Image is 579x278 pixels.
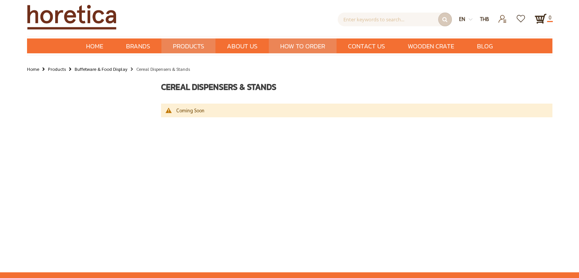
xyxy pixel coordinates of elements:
[466,38,504,53] a: Blog
[396,38,466,53] a: Wooden Crate
[408,38,454,54] span: Wooden Crate
[86,41,103,51] span: Home
[27,65,39,73] a: Home
[48,65,66,73] a: Products
[269,38,337,53] a: How to Order
[459,16,465,22] span: en
[75,38,115,53] a: Home
[215,38,269,53] a: About Us
[480,16,489,22] span: THB
[136,66,190,72] strong: Cereal Dispensers & Stands
[348,38,385,54] span: Contact Us
[280,38,325,54] span: How to Order
[534,13,547,25] a: 0
[493,13,512,19] a: Login
[176,107,545,113] div: Coming Soon
[161,38,215,53] a: Products
[547,13,553,22] span: 0
[115,38,161,53] a: Brands
[469,18,472,21] img: dropdown-icon.svg
[75,65,128,73] a: Buffetware & Food Display
[27,5,116,30] img: Horetica.com
[126,38,150,54] span: Brands
[512,13,531,19] a: Wishlist
[161,81,276,93] span: Cereal Dispensers & Stands
[227,38,257,54] span: About Us
[173,38,204,54] span: Products
[477,38,493,54] span: Blog
[337,38,396,53] a: Contact Us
